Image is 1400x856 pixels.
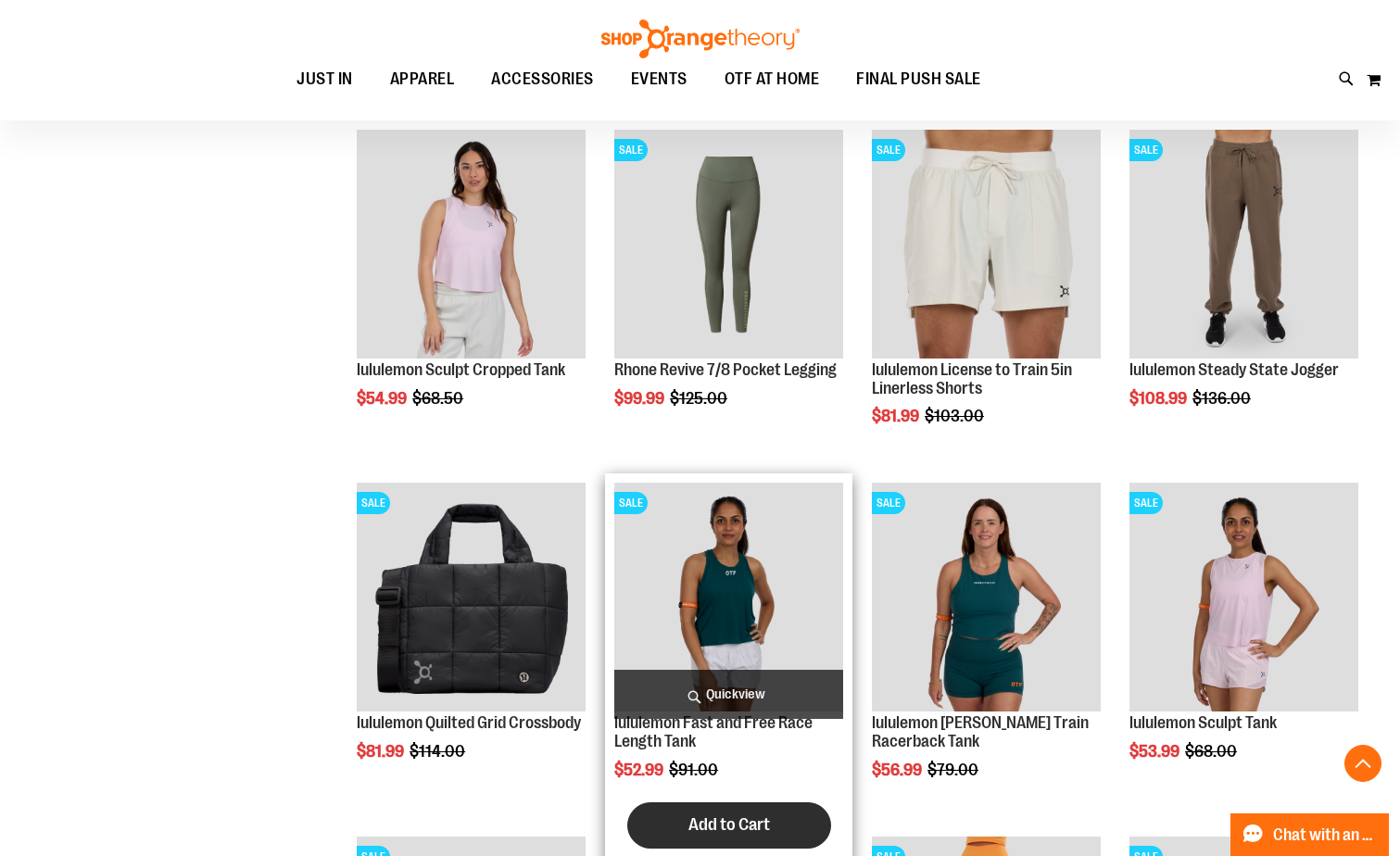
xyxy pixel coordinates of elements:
img: Main view of 2024 August lululemon Fast and Free Race Length Tank [614,483,843,711]
a: lululemon Steady State JoggerSALE [1129,130,1358,361]
span: ACCESSORIES [491,58,594,100]
img: Main Image of 1538347 [1129,483,1358,711]
span: $56.99 [872,761,925,779]
a: lululemon Fast and Free Race Length Tank [614,713,813,750]
span: $54.99 [357,389,410,408]
a: lululemon Quilted Grid Crossbody [357,713,581,732]
span: $81.99 [357,742,407,761]
span: OTF AT HOME [725,58,820,100]
span: $81.99 [872,407,922,425]
div: product [605,120,852,455]
a: lululemon Sculpt Cropped Tank [357,360,565,379]
span: $108.99 [1129,389,1190,408]
span: $53.99 [1129,742,1182,761]
a: lululemon Sculpt Tank [1129,713,1277,732]
a: JUST IN [278,58,372,101]
button: Add to Cart [627,802,831,849]
img: lululemon Steady State Jogger [1129,130,1358,359]
a: lululemon License to Train 5in Linerless Shorts [872,360,1072,397]
a: EVENTS [612,58,706,101]
span: APPAREL [390,58,455,100]
button: Back To Top [1344,745,1381,782]
span: SALE [872,139,905,161]
span: JUST IN [296,58,353,100]
a: Rhone Revive 7/8 Pocket Legging [614,360,837,379]
span: $99.99 [614,389,667,408]
span: $68.50 [412,389,466,408]
span: Chat with an Expert [1273,826,1378,844]
span: $91.00 [669,761,721,779]
img: Rhone Revive 7/8 Pocket Legging [614,130,843,359]
div: product [1120,473,1368,808]
img: lululemon Wunder Train Racerback Tank [872,483,1101,711]
img: lululemon License to Train 5in Linerless Shorts [872,130,1101,359]
a: Main Image of 1538347SALE [1129,483,1358,714]
span: FINAL PUSH SALE [856,58,981,100]
div: product [347,120,595,455]
a: Rhone Revive 7/8 Pocket LeggingSALE [614,130,843,361]
span: $103.00 [925,407,987,425]
span: $136.00 [1192,389,1254,408]
span: SALE [1129,139,1163,161]
span: Add to Cart [688,814,770,835]
div: product [1120,120,1368,455]
div: product [863,473,1110,825]
a: FINAL PUSH SALE [838,58,1000,100]
div: product [347,473,595,808]
span: $114.00 [410,742,468,761]
span: $52.99 [614,761,666,779]
span: SALE [1129,492,1163,514]
span: $125.00 [670,389,730,408]
span: SALE [614,139,648,161]
button: Chat with an Expert [1230,813,1390,856]
a: Main view of 2024 August lululemon Fast and Free Race Length TankSALE [614,483,843,714]
div: product [863,120,1110,472]
span: $68.00 [1185,742,1240,761]
a: lululemon Quilted Grid CrossbodySALE [357,483,586,714]
span: SALE [614,492,648,514]
a: lululemon [PERSON_NAME] Train Racerback Tank [872,713,1089,750]
a: lululemon Steady State Jogger [1129,360,1339,379]
img: lululemon Sculpt Cropped Tank [357,130,586,359]
a: ACCESSORIES [473,58,612,101]
span: SALE [872,492,905,514]
a: APPAREL [372,58,473,101]
img: Shop Orangetheory [599,19,802,58]
a: lululemon Sculpt Cropped Tank [357,130,586,361]
a: lululemon Wunder Train Racerback TankSALE [872,483,1101,714]
a: lululemon License to Train 5in Linerless ShortsSALE [872,130,1101,361]
span: SALE [357,492,390,514]
img: lululemon Quilted Grid Crossbody [357,483,586,711]
a: Quickview [614,670,843,719]
a: OTF AT HOME [706,58,839,101]
span: $79.00 [927,761,981,779]
span: EVENTS [631,58,687,100]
